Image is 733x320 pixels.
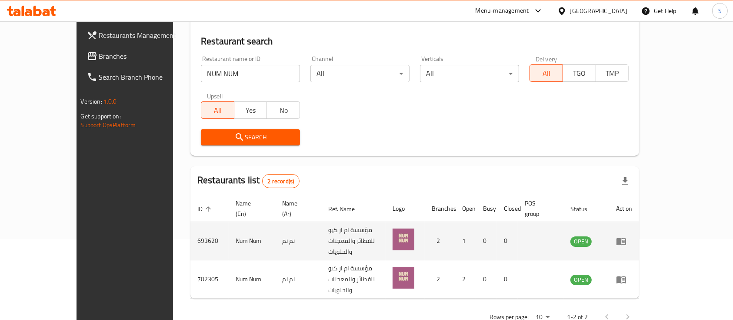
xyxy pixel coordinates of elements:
span: Yes [238,104,264,117]
td: 0 [476,260,497,299]
span: Ref. Name [328,204,366,214]
td: 702305 [190,260,229,299]
a: Restaurants Management [80,25,199,46]
th: Open [455,195,476,222]
span: S [718,6,722,16]
span: OPEN [570,236,592,246]
button: Yes [234,101,267,119]
span: Version: [81,96,102,107]
td: مؤسسة ام ار كيو للفطائر والمعجنات والحلويات [321,260,386,299]
button: TMP [596,64,629,82]
td: 0 [497,222,518,260]
span: No [270,104,297,117]
span: 1.0.0 [103,96,117,107]
div: All [420,65,519,82]
td: مؤسسة ام ار كيو للفطائر والمعجنات والحلويات [321,222,386,260]
td: Num Num [229,260,275,299]
th: Logo [386,195,425,222]
span: Name (En) [236,198,265,219]
th: Action [609,195,639,222]
th: Busy [476,195,497,222]
label: Upsell [207,93,223,99]
span: ID [197,204,214,214]
img: Num Num [393,267,414,289]
img: Num Num [393,229,414,250]
div: Menu [616,236,632,246]
a: Search Branch Phone [80,67,199,88]
span: Status [570,204,599,214]
span: Branches [99,51,192,61]
td: 0 [476,222,497,260]
td: 0 [497,260,518,299]
table: enhanced table [190,195,639,299]
div: [GEOGRAPHIC_DATA] [570,6,627,16]
th: Branches [425,195,455,222]
button: All [201,101,234,119]
span: POS group [525,198,553,219]
div: Menu [616,274,632,285]
td: نم نم [275,260,321,299]
span: All [205,104,231,117]
span: 2 record(s) [263,177,300,185]
td: 2 [455,260,476,299]
button: All [530,64,563,82]
td: 2 [425,222,455,260]
td: 2 [425,260,455,299]
th: Closed [497,195,518,222]
a: Branches [80,46,199,67]
span: Search [208,132,293,143]
h2: Restaurant search [201,35,629,48]
span: Search Branch Phone [99,72,192,82]
span: TMP [600,67,626,80]
div: Total records count [262,174,300,188]
label: Delivery [536,56,557,62]
td: 693620 [190,222,229,260]
td: 1 [455,222,476,260]
button: TGO [563,64,596,82]
button: No [267,101,300,119]
span: TGO [566,67,593,80]
input: Search for restaurant name or ID.. [201,65,300,82]
div: OPEN [570,275,592,285]
span: All [533,67,560,80]
h2: Restaurants list [197,174,300,188]
div: All [310,65,410,82]
div: Menu-management [476,6,529,16]
td: Num Num [229,222,275,260]
span: OPEN [570,275,592,285]
span: Restaurants Management [99,30,192,40]
span: Name (Ar) [282,198,311,219]
button: Search [201,129,300,145]
div: Export file [615,171,636,192]
td: نم نم [275,222,321,260]
a: Support.OpsPlatform [81,119,136,131]
span: Get support on: [81,111,121,122]
div: OPEN [570,236,592,247]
